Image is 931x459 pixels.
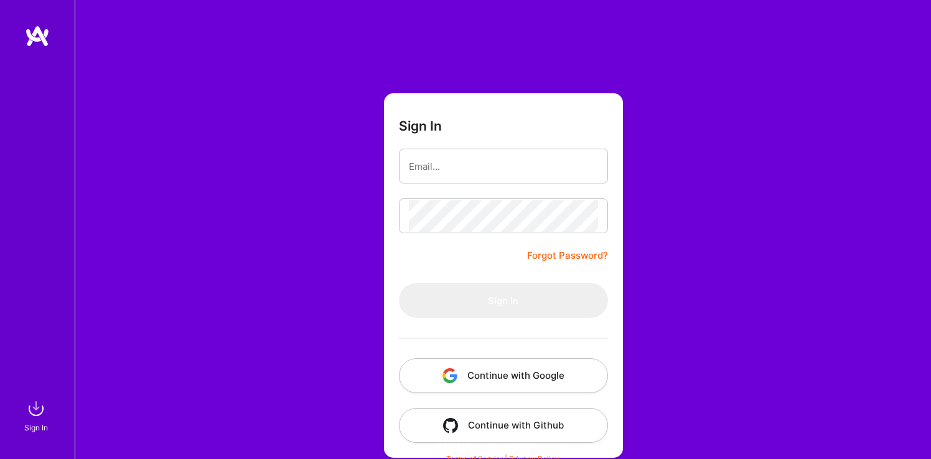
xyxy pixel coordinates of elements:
a: sign inSign In [26,396,49,434]
img: icon [442,368,457,383]
button: Continue with Google [399,358,608,393]
img: sign in [24,396,49,421]
a: Forgot Password? [527,248,608,263]
button: Continue with Github [399,408,608,443]
img: icon [443,418,458,433]
input: Email... [409,151,598,182]
img: logo [25,25,50,47]
button: Sign In [399,283,608,318]
div: Sign In [24,421,48,434]
h3: Sign In [399,118,442,134]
